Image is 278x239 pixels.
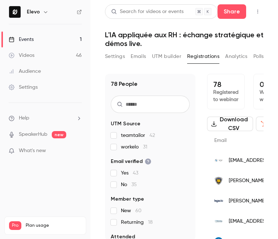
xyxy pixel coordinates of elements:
[9,221,21,230] span: Pro
[19,131,47,138] a: SpeakerHub
[214,138,227,143] span: Email
[19,147,46,155] span: What's new
[207,117,253,131] button: Download CSV
[111,80,138,88] h1: 78 People
[213,80,239,89] p: 78
[52,131,66,138] span: new
[214,156,223,165] img: indigo.net.bmw.fr
[26,223,81,228] span: Plan usage
[149,133,155,138] span: 42
[121,219,153,226] span: Returning
[131,182,137,187] span: 35
[214,200,223,202] img: legacio.be
[121,143,147,151] span: workelo
[27,8,40,16] h6: Elevo
[218,4,246,19] button: Share
[111,8,184,16] div: Search for videos or events
[105,51,125,62] button: Settings
[9,68,41,75] div: Audience
[148,220,153,225] span: 18
[9,114,82,122] li: help-dropdown-opener
[121,132,155,139] span: teamtailor
[9,36,34,43] div: Events
[131,51,146,62] button: Emails
[111,158,151,165] span: Email verified
[213,89,239,103] p: Registered to webinar
[152,51,181,62] button: UTM builder
[133,171,138,176] span: 43
[105,30,264,48] h1: L'IA appliquée aux RH : échange stratégique et démos live.
[187,51,219,62] button: Registrations
[214,217,223,226] img: i-tracing.com
[121,181,137,188] span: No
[9,84,38,91] div: Settings
[135,208,142,213] span: 60
[253,51,264,62] button: Polls
[9,6,21,18] img: Elevo
[214,176,223,185] img: ieseg.fr
[19,114,29,122] span: Help
[225,51,248,62] button: Analytics
[73,148,82,154] iframe: Noticeable Trigger
[111,196,144,203] span: Member type
[121,207,142,214] span: New
[121,169,138,177] span: Yes
[9,52,34,59] div: Videos
[143,144,147,150] span: 31
[111,120,140,127] span: UTM Source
